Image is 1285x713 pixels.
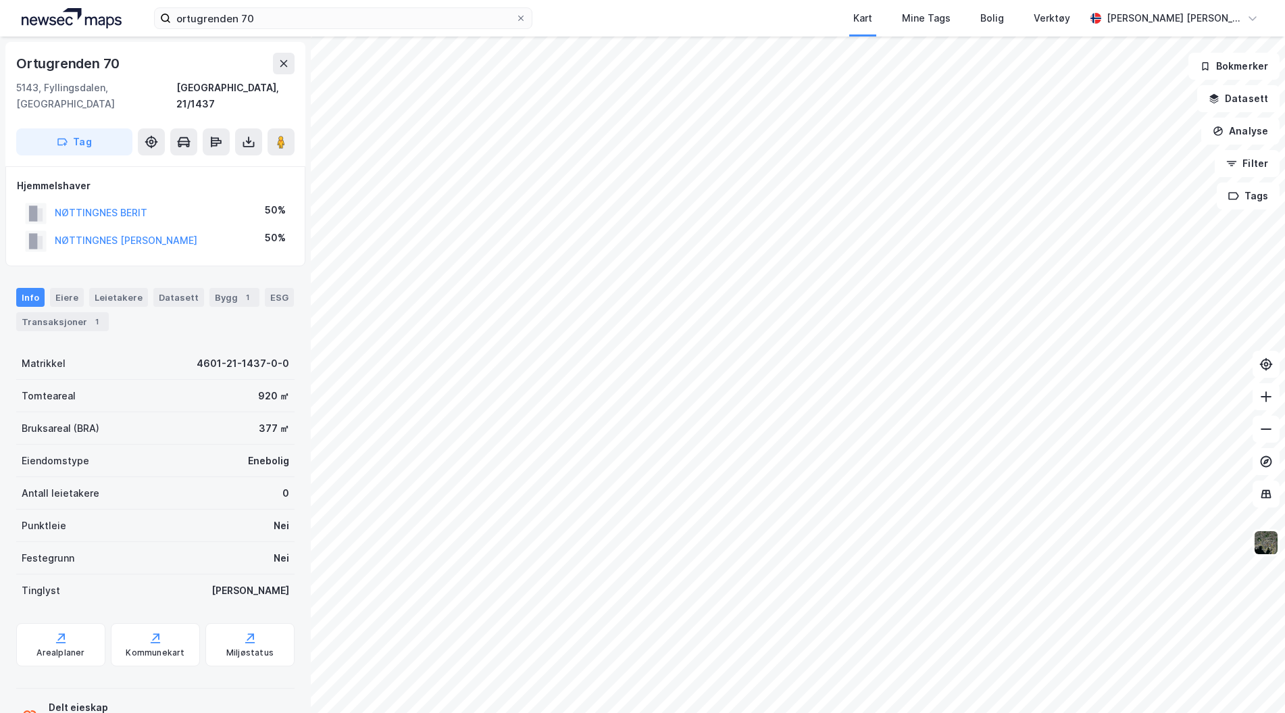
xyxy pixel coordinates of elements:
[90,315,103,328] div: 1
[1217,648,1285,713] iframe: Chat Widget
[1215,150,1280,177] button: Filter
[16,53,122,74] div: Ortugrenden 70
[1217,648,1285,713] div: Kontrollprogram for chat
[16,288,45,307] div: Info
[258,388,289,404] div: 920 ㎡
[22,550,74,566] div: Festegrunn
[241,291,254,304] div: 1
[36,647,84,658] div: Arealplaner
[1253,530,1279,556] img: 9k=
[282,485,289,501] div: 0
[126,647,184,658] div: Kommunekart
[22,583,60,599] div: Tinglyst
[1197,85,1280,112] button: Datasett
[209,288,259,307] div: Bygg
[1188,53,1280,80] button: Bokmerker
[274,518,289,534] div: Nei
[22,518,66,534] div: Punktleie
[22,420,99,437] div: Bruksareal (BRA)
[259,420,289,437] div: 377 ㎡
[22,453,89,469] div: Eiendomstype
[980,10,1004,26] div: Bolig
[17,178,294,194] div: Hjemmelshaver
[16,128,132,155] button: Tag
[22,485,99,501] div: Antall leietakere
[1217,182,1280,210] button: Tags
[265,230,286,246] div: 50%
[1201,118,1280,145] button: Analyse
[265,288,294,307] div: ESG
[853,10,872,26] div: Kart
[1107,10,1242,26] div: [PERSON_NAME] [PERSON_NAME]
[902,10,951,26] div: Mine Tags
[50,288,84,307] div: Eiere
[153,288,204,307] div: Datasett
[211,583,289,599] div: [PERSON_NAME]
[16,80,176,112] div: 5143, Fyllingsdalen, [GEOGRAPHIC_DATA]
[248,453,289,469] div: Enebolig
[22,388,76,404] div: Tomteareal
[89,288,148,307] div: Leietakere
[197,355,289,372] div: 4601-21-1437-0-0
[226,647,274,658] div: Miljøstatus
[274,550,289,566] div: Nei
[176,80,295,112] div: [GEOGRAPHIC_DATA], 21/1437
[22,8,122,28] img: logo.a4113a55bc3d86da70a041830d287a7e.svg
[16,312,109,331] div: Transaksjoner
[1034,10,1070,26] div: Verktøy
[22,355,66,372] div: Matrikkel
[265,202,286,218] div: 50%
[171,8,515,28] input: Søk på adresse, matrikkel, gårdeiere, leietakere eller personer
